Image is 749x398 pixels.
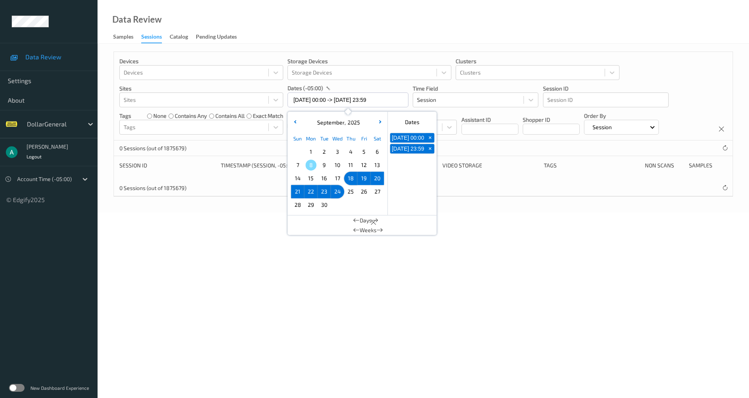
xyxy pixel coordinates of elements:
span: 21 [292,186,303,197]
div: Session ID [119,162,215,169]
span: September [315,119,344,126]
p: Storage Devices [288,57,451,65]
div: Tue [318,132,331,145]
div: Sun [291,132,304,145]
div: Choose Wednesday September 03 of 2025 [331,145,344,158]
p: Clusters [456,57,619,65]
div: Choose Friday October 03 of 2025 [357,198,371,211]
span: Weeks [360,226,376,234]
p: Sites [119,85,283,92]
button: [DATE] 00:00 [390,133,426,142]
p: Session [590,123,614,131]
span: 1 [305,146,316,157]
p: Session ID [543,85,669,92]
div: Timestamp (Session, -05:00) [221,162,336,169]
a: Pending Updates [196,32,245,43]
div: Choose Saturday September 27 of 2025 [371,185,384,198]
span: 10 [332,160,343,171]
div: Thu [344,132,357,145]
label: contains any [175,112,207,120]
p: Order By [584,112,659,120]
div: Dates [388,115,437,130]
div: Choose Thursday September 04 of 2025 [344,145,357,158]
div: Choose Wednesday September 10 of 2025 [331,158,344,172]
span: 14 [292,173,303,184]
span: + [426,145,434,153]
label: exact match [253,112,283,120]
div: Choose Friday September 26 of 2025 [357,185,371,198]
div: Choose Monday September 22 of 2025 [304,185,318,198]
div: Choose Tuesday September 02 of 2025 [318,145,331,158]
div: Choose Saturday October 04 of 2025 [371,198,384,211]
div: Choose Wednesday September 24 of 2025 [331,185,344,198]
span: + [426,134,434,142]
span: 16 [319,173,330,184]
div: Choose Saturday September 20 of 2025 [371,172,384,185]
span: 15 [305,173,316,184]
div: Choose Thursday October 02 of 2025 [344,198,357,211]
span: 17 [332,173,343,184]
div: Choose Friday September 05 of 2025 [357,145,371,158]
div: Non Scans [645,162,683,169]
span: 6 [372,146,383,157]
span: 9 [319,160,330,171]
span: 25 [345,186,356,197]
div: Sessions [141,33,162,43]
span: Days [360,217,372,224]
p: Devices [119,57,283,65]
div: Choose Wednesday September 17 of 2025 [331,172,344,185]
div: Choose Sunday September 14 of 2025 [291,172,304,185]
span: 28 [292,199,303,210]
p: 0 Sessions (out of 1875679) [119,144,186,152]
span: 8 [305,160,316,171]
div: Catalog [170,33,188,43]
div: Tags [544,162,640,169]
span: 20 [372,173,383,184]
span: 2 [319,146,330,157]
div: Choose Sunday September 28 of 2025 [291,198,304,211]
div: Choose Tuesday September 23 of 2025 [318,185,331,198]
div: Samples [113,33,133,43]
div: Choose Monday September 08 of 2025 [304,158,318,172]
p: Assistant ID [461,116,518,124]
div: Choose Saturday September 06 of 2025 [371,145,384,158]
a: Sessions [141,32,170,43]
span: 22 [305,186,316,197]
a: Samples [113,32,141,43]
span: 24 [332,186,343,197]
span: 13 [372,160,383,171]
div: Choose Thursday September 11 of 2025 [344,158,357,172]
button: + [426,133,434,142]
div: Mon [304,132,318,145]
span: 12 [359,160,369,171]
p: Time Field [413,85,538,92]
div: Choose Sunday September 21 of 2025 [291,185,304,198]
div: Choose Sunday September 07 of 2025 [291,158,304,172]
span: 29 [305,199,316,210]
label: none [153,112,167,120]
div: Samples [689,162,727,169]
span: 18 [345,173,356,184]
div: Pending Updates [196,33,237,43]
div: Choose Tuesday September 30 of 2025 [318,198,331,211]
div: Choose Tuesday September 09 of 2025 [318,158,331,172]
div: , [315,119,360,126]
p: Tags [119,112,131,120]
div: Fri [357,132,371,145]
span: 2025 [346,119,360,126]
div: Video Storage [442,162,538,169]
p: Shopper ID [523,116,580,124]
div: Choose Saturday September 13 of 2025 [371,158,384,172]
div: Wed [331,132,344,145]
div: Choose Sunday August 31 of 2025 [291,145,304,158]
span: 27 [372,186,383,197]
div: Choose Wednesday October 01 of 2025 [331,198,344,211]
label: contains all [215,112,245,120]
div: Choose Thursday September 25 of 2025 [344,185,357,198]
span: 30 [319,199,330,210]
button: [DATE] 23:59 [390,144,426,153]
div: Choose Monday September 01 of 2025 [304,145,318,158]
span: 11 [345,160,356,171]
div: Choose Thursday September 18 of 2025 [344,172,357,185]
span: 7 [292,160,303,171]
